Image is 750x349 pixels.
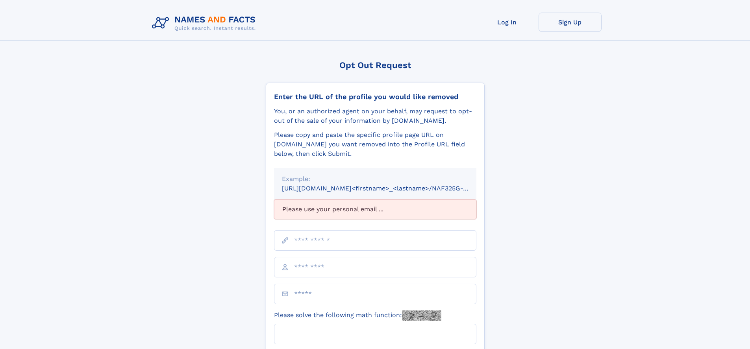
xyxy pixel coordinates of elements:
div: Example: [282,174,469,184]
a: Sign Up [539,13,602,32]
div: You, or an authorized agent on your behalf, may request to opt-out of the sale of your informatio... [274,107,476,126]
div: Please use your personal email ... [274,199,476,219]
small: [URL][DOMAIN_NAME]<firstname>_<lastname>/NAF325G-xxxxxxxx [282,185,491,192]
div: Enter the URL of the profile you would like removed [274,92,476,101]
img: Logo Names and Facts [149,13,262,34]
div: Opt Out Request [266,60,485,70]
label: Please solve the following math function: [274,310,441,321]
div: Please copy and paste the specific profile page URL on [DOMAIN_NAME] you want removed into the Pr... [274,130,476,159]
a: Log In [476,13,539,32]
